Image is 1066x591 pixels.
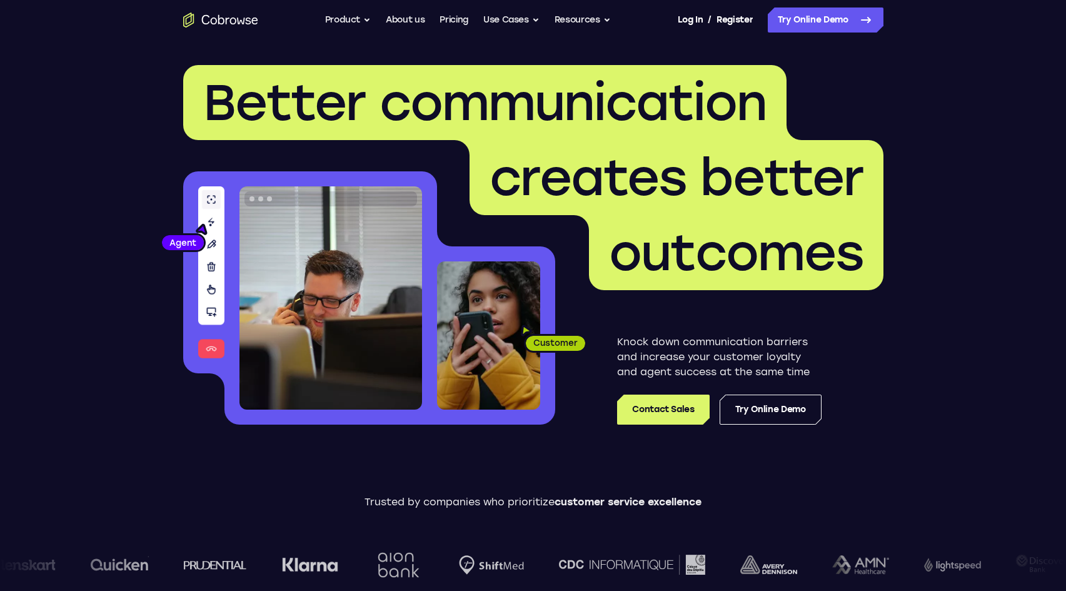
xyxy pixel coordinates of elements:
[325,8,371,33] button: Product
[609,223,863,283] span: outcomes
[546,555,692,574] img: CDC Informatique
[269,557,325,572] img: Klarna
[490,148,863,208] span: creates better
[386,8,425,33] a: About us
[203,73,767,133] span: Better communication
[768,8,883,33] a: Try Online Demo
[617,335,822,380] p: Knock down communication barriers and increase your customer loyalty and agent success at the sam...
[183,13,258,28] a: Go to the home page
[555,496,701,508] span: customer service excellence
[446,555,511,575] img: Shiftmed
[440,8,468,33] a: Pricing
[678,8,703,33] a: Log In
[437,261,540,410] img: A customer holding their phone
[171,560,234,570] img: prudential
[360,540,411,590] img: Aion Bank
[483,8,540,33] button: Use Cases
[720,395,822,425] a: Try Online Demo
[555,8,611,33] button: Resources
[239,186,422,410] img: A customer support agent talking on the phone
[617,395,709,425] a: Contact Sales
[717,8,753,33] a: Register
[727,555,784,574] img: avery-dennison
[819,555,876,575] img: AMN Healthcare
[708,13,712,28] span: /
